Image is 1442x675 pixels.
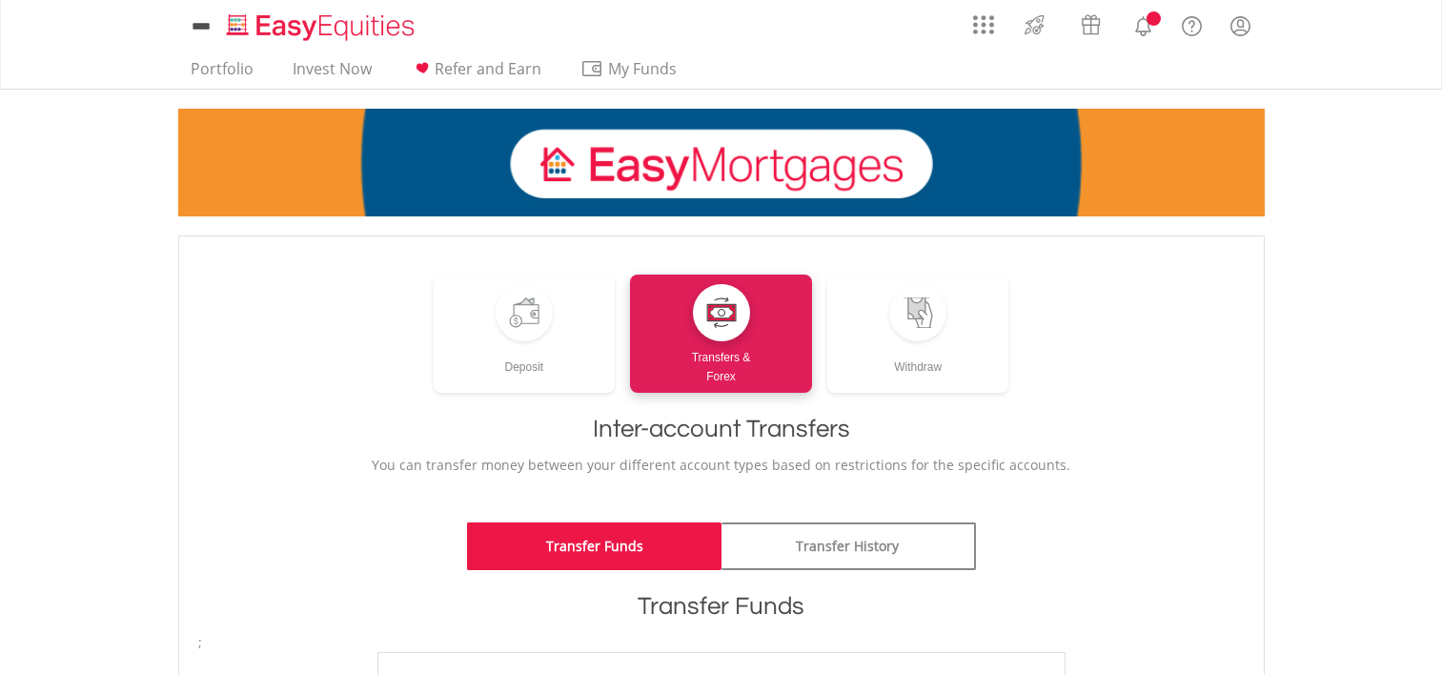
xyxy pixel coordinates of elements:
[827,341,1009,377] div: Withdraw
[630,341,812,386] div: Transfers & Forex
[1216,5,1265,47] a: My Profile
[434,275,616,393] a: Deposit
[403,59,549,89] a: Refer and Earn
[223,11,422,43] img: EasyEquities_Logo.png
[178,109,1265,216] img: EasyMortage Promotion Banner
[467,522,721,570] a: Transfer Funds
[1075,10,1107,40] img: vouchers-v2.svg
[435,58,541,79] span: Refer and Earn
[434,341,616,377] div: Deposit
[1119,5,1168,43] a: Notifications
[285,59,379,89] a: Invest Now
[630,275,812,393] a: Transfers &Forex
[961,5,1006,35] a: AppsGrid
[219,5,422,43] a: Home page
[198,589,1245,624] h1: Transfer Funds
[1019,10,1050,40] img: thrive-v2.svg
[1168,5,1216,43] a: FAQ's and Support
[827,275,1009,393] a: Withdraw
[1063,5,1119,40] a: Vouchers
[580,56,705,81] span: My Funds
[183,59,261,89] a: Portfolio
[198,412,1245,446] h1: Inter-account Transfers
[721,522,976,570] a: Transfer History
[973,14,994,35] img: grid-menu-icon.svg
[198,456,1245,475] p: You can transfer money between your different account types based on restrictions for the specifi...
